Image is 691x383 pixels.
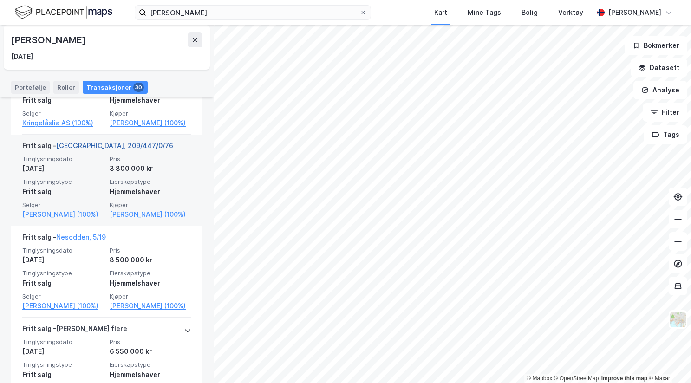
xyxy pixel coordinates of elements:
a: Improve this map [601,375,647,382]
div: [DATE] [11,51,33,62]
div: Hjemmelshaver [110,278,191,289]
div: Fritt salg [22,186,104,197]
span: Selger [22,110,104,117]
span: Tinglysningstype [22,361,104,369]
span: Kjøper [110,110,191,117]
a: [PERSON_NAME] (100%) [110,300,191,312]
div: [DATE] [22,346,104,357]
div: Fritt salg - [PERSON_NAME] flere [22,323,127,338]
a: [GEOGRAPHIC_DATA], 209/447/0/76 [56,142,173,149]
div: Verktøy [558,7,583,18]
div: Fritt salg [22,95,104,106]
img: Z [669,311,687,328]
div: Kontrollprogram for chat [645,338,691,383]
img: logo.f888ab2527a4732fd821a326f86c7f29.svg [15,4,112,20]
div: Mine Tags [468,7,501,18]
iframe: Chat Widget [645,338,691,383]
div: Hjemmelshaver [110,95,191,106]
a: [PERSON_NAME] (100%) [110,117,191,129]
button: Analyse [633,81,687,99]
div: Hjemmelshaver [110,186,191,197]
span: Pris [110,247,191,254]
div: 6 550 000 kr [110,346,191,357]
span: Eierskapstype [110,361,191,369]
span: Tinglysningstype [22,178,104,186]
a: Mapbox [527,375,552,382]
span: Eierskapstype [110,269,191,277]
span: Eierskapstype [110,178,191,186]
div: [PERSON_NAME] [11,32,87,47]
span: Kjøper [110,201,191,209]
div: 3 800 000 kr [110,163,191,174]
span: Tinglysningsdato [22,338,104,346]
button: Filter [643,103,687,122]
div: Hjemmelshaver [110,369,191,380]
span: Tinglysningsdato [22,155,104,163]
span: Tinglysningstype [22,269,104,277]
div: 8 500 000 kr [110,254,191,266]
div: [PERSON_NAME] [608,7,661,18]
div: Transaksjoner [83,81,148,94]
div: Kart [434,7,447,18]
a: Nesodden, 5/19 [56,233,106,241]
div: 30 [133,83,144,92]
div: [DATE] [22,254,104,266]
span: Selger [22,201,104,209]
div: Portefølje [11,81,50,94]
span: Selger [22,292,104,300]
button: Tags [644,125,687,144]
span: Tinglysningsdato [22,247,104,254]
div: Fritt salg [22,278,104,289]
a: [PERSON_NAME] (100%) [22,300,104,312]
a: [PERSON_NAME] (100%) [110,209,191,220]
div: Fritt salg - [22,140,173,155]
div: [DATE] [22,163,104,174]
a: [PERSON_NAME] (100%) [22,209,104,220]
a: OpenStreetMap [554,375,599,382]
div: Fritt salg [22,369,104,380]
a: Kringelåslia AS (100%) [22,117,104,129]
div: Bolig [522,7,538,18]
span: Kjøper [110,292,191,300]
button: Bokmerker [625,36,687,55]
span: Pris [110,155,191,163]
button: Datasett [631,58,687,77]
div: Fritt salg - [22,232,106,247]
input: Søk på adresse, matrikkel, gårdeiere, leietakere eller personer [146,6,359,19]
div: Roller [53,81,79,94]
span: Pris [110,338,191,346]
